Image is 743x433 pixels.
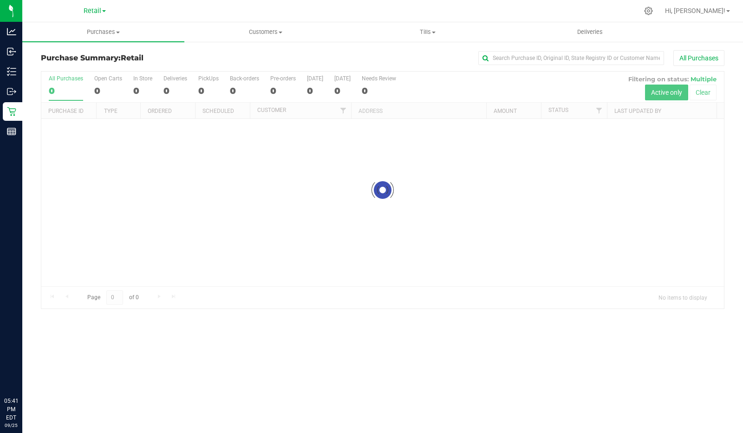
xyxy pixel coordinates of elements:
inline-svg: Reports [7,127,16,136]
a: Purchases [22,22,184,42]
span: Deliveries [565,28,615,36]
inline-svg: Inbound [7,47,16,56]
input: Search Purchase ID, Original ID, State Registry ID or Customer Name... [478,51,664,65]
span: Customers [185,28,346,36]
a: Customers [184,22,346,42]
a: Tills [346,22,508,42]
div: Manage settings [643,7,654,15]
span: Purchases [22,28,184,36]
span: Retail [84,7,101,15]
h3: Purchase Summary: [41,54,269,62]
span: Hi, [PERSON_NAME]! [665,7,725,14]
inline-svg: Inventory [7,67,16,76]
inline-svg: Outbound [7,87,16,96]
a: Deliveries [509,22,671,42]
p: 05:41 PM EDT [4,397,18,422]
span: Retail [121,53,143,62]
inline-svg: Analytics [7,27,16,36]
iframe: Resource center [9,359,37,387]
p: 09/25 [4,422,18,429]
inline-svg: Retail [7,107,16,116]
span: Tills [347,28,508,36]
button: All Purchases [673,50,724,66]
